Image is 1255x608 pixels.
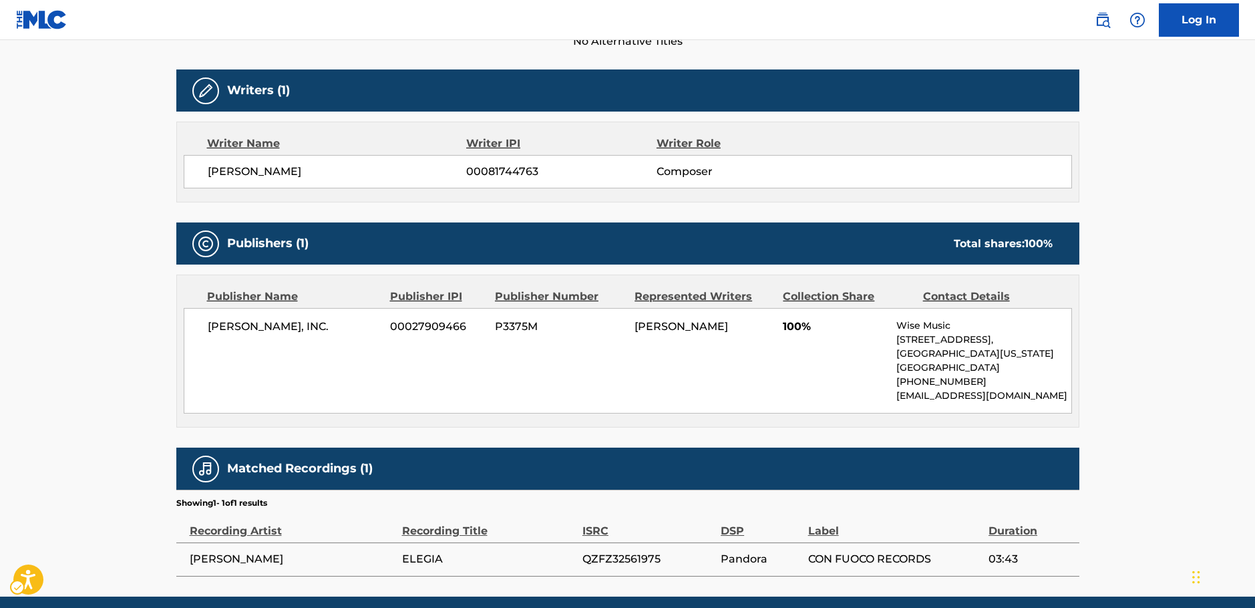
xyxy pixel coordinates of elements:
a: Log In [1159,3,1239,37]
div: Label [808,509,982,539]
p: Showing 1 - 1 of 1 results [176,497,267,509]
h5: Writers (1) [227,83,290,98]
p: [GEOGRAPHIC_DATA][US_STATE] [896,347,1071,361]
img: search [1095,12,1111,28]
span: [PERSON_NAME] [190,551,395,567]
div: Collection Share [783,289,912,305]
span: Pandora [721,551,801,567]
img: help [1129,12,1145,28]
span: [PERSON_NAME], INC. [208,319,381,335]
div: Contact Details [923,289,1053,305]
div: Recording Artist [190,509,395,539]
div: Writer Name [207,136,467,152]
div: Represented Writers [635,289,773,305]
div: Publisher Name [207,289,380,305]
span: P3375M [495,319,624,335]
span: 00027909466 [390,319,485,335]
p: [PHONE_NUMBER] [896,375,1071,389]
div: Publisher IPI [390,289,485,305]
div: Drag [1192,557,1200,597]
span: 03:43 [989,551,1072,567]
div: DSP [721,509,801,539]
div: ISRC [582,509,714,539]
div: Publisher Number [495,289,624,305]
div: Duration [989,509,1072,539]
p: [STREET_ADDRESS], [896,333,1071,347]
img: MLC Logo [16,10,67,29]
span: QZFZ32561975 [582,551,714,567]
img: Matched Recordings [198,461,214,477]
span: [PERSON_NAME] [208,164,467,180]
div: Chat Widget [1188,544,1255,608]
span: 00081744763 [466,164,656,180]
div: Total shares: [954,236,1053,252]
span: Composer [657,164,830,180]
iframe: Hubspot Iframe [1188,544,1255,608]
p: [EMAIL_ADDRESS][DOMAIN_NAME] [896,389,1071,403]
div: Writer IPI [466,136,657,152]
p: [GEOGRAPHIC_DATA] [896,361,1071,375]
div: Recording Title [402,509,576,539]
h5: Publishers (1) [227,236,309,251]
span: [PERSON_NAME] [635,320,728,333]
div: Writer Role [657,136,830,152]
span: CON FUOCO RECORDS [808,551,982,567]
h5: Matched Recordings (1) [227,461,373,476]
img: Writers [198,83,214,99]
p: Wise Music [896,319,1071,333]
span: No Alternative Titles [176,33,1079,49]
span: ELEGIA [402,551,576,567]
span: 100% [783,319,886,335]
span: 100 % [1025,237,1053,250]
img: Publishers [198,236,214,252]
